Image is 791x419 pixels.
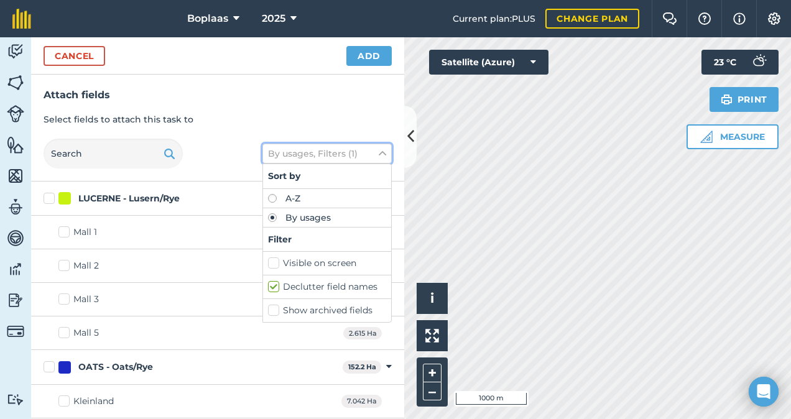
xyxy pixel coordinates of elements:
div: Mall 5 [73,326,99,339]
div: Open Intercom Messenger [749,377,779,407]
button: 23 °C [701,50,779,75]
label: Declutter field names [268,280,386,293]
img: Two speech bubbles overlapping with the left bubble in the forefront [662,12,677,25]
img: svg+xml;base64,PD94bWwgdmVyc2lvbj0iMS4wIiBlbmNvZGluZz0idXRmLTgiPz4KPCEtLSBHZW5lcmF0b3I6IEFkb2JlIE... [7,42,24,61]
label: Show archived fields [268,304,386,317]
strong: Filter [268,234,292,245]
span: Boplaas [187,11,228,26]
img: svg+xml;base64,PHN2ZyB4bWxucz0iaHR0cDovL3d3dy53My5vcmcvMjAwMC9zdmciIHdpZHRoPSIxOSIgaGVpZ2h0PSIyNC... [721,92,733,107]
div: Mall 1 [73,226,97,239]
a: Change plan [545,9,639,29]
div: Kleinland [73,395,114,408]
button: i [417,283,448,314]
button: Cancel [44,46,105,66]
img: svg+xml;base64,PHN2ZyB4bWxucz0iaHR0cDovL3d3dy53My5vcmcvMjAwMC9zdmciIHdpZHRoPSI1NiIgaGVpZ2h0PSI2MC... [7,73,24,92]
input: Search [44,139,183,168]
img: svg+xml;base64,PD94bWwgdmVyc2lvbj0iMS4wIiBlbmNvZGluZz0idXRmLTgiPz4KPCEtLSBHZW5lcmF0b3I6IEFkb2JlIE... [7,323,24,340]
img: svg+xml;base64,PD94bWwgdmVyc2lvbj0iMS4wIiBlbmNvZGluZz0idXRmLTgiPz4KPCEtLSBHZW5lcmF0b3I6IEFkb2JlIE... [7,105,24,122]
p: Select fields to attach this task to [44,113,392,126]
img: svg+xml;base64,PD94bWwgdmVyc2lvbj0iMS4wIiBlbmNvZGluZz0idXRmLTgiPz4KPCEtLSBHZW5lcmF0b3I6IEFkb2JlIE... [7,291,24,310]
img: Four arrows, one pointing top left, one top right, one bottom right and the last bottom left [425,329,439,343]
label: A-Z [268,194,386,203]
img: svg+xml;base64,PD94bWwgdmVyc2lvbj0iMS4wIiBlbmNvZGluZz0idXRmLTgiPz4KPCEtLSBHZW5lcmF0b3I6IEFkb2JlIE... [7,198,24,216]
span: 2.615 Ha [343,327,382,340]
span: i [430,290,434,306]
button: Measure [687,124,779,149]
img: svg+xml;base64,PD94bWwgdmVyc2lvbj0iMS4wIiBlbmNvZGluZz0idXRmLTgiPz4KPCEtLSBHZW5lcmF0b3I6IEFkb2JlIE... [7,394,24,405]
strong: 152.2 Ha [348,362,376,371]
img: Ruler icon [700,131,713,143]
span: 7.042 Ha [341,395,382,408]
button: Print [710,87,779,112]
img: svg+xml;base64,PHN2ZyB4bWxucz0iaHR0cDovL3d3dy53My5vcmcvMjAwMC9zdmciIHdpZHRoPSIxOSIgaGVpZ2h0PSIyNC... [164,146,175,161]
div: Mall 2 [73,259,99,272]
button: Add [346,46,392,66]
button: By usages, Filters (1) [262,144,392,163]
h3: Attach fields [44,87,392,103]
div: LUCERNE - Lusern/Rye [78,192,180,205]
img: svg+xml;base64,PD94bWwgdmVyc2lvbj0iMS4wIiBlbmNvZGluZz0idXRmLTgiPz4KPCEtLSBHZW5lcmF0b3I6IEFkb2JlIE... [7,229,24,247]
button: Satellite (Azure) [429,50,548,75]
img: svg+xml;base64,PHN2ZyB4bWxucz0iaHR0cDovL3d3dy53My5vcmcvMjAwMC9zdmciIHdpZHRoPSI1NiIgaGVpZ2h0PSI2MC... [7,167,24,185]
img: fieldmargin Logo [12,9,31,29]
button: – [423,382,442,400]
span: 23 ° C [714,50,736,75]
span: Current plan : PLUS [453,12,535,25]
button: + [423,364,442,382]
span: 2025 [262,11,285,26]
div: OATS - Oats/Rye [78,361,153,374]
img: A cog icon [767,12,782,25]
img: svg+xml;base64,PD94bWwgdmVyc2lvbj0iMS4wIiBlbmNvZGluZz0idXRmLTgiPz4KPCEtLSBHZW5lcmF0b3I6IEFkb2JlIE... [746,50,771,75]
label: By usages [268,213,386,222]
img: svg+xml;base64,PHN2ZyB4bWxucz0iaHR0cDovL3d3dy53My5vcmcvMjAwMC9zdmciIHdpZHRoPSI1NiIgaGVpZ2h0PSI2MC... [7,136,24,154]
strong: Sort by [268,170,300,182]
div: Mall 3 [73,293,99,306]
img: svg+xml;base64,PD94bWwgdmVyc2lvbj0iMS4wIiBlbmNvZGluZz0idXRmLTgiPz4KPCEtLSBHZW5lcmF0b3I6IEFkb2JlIE... [7,260,24,279]
img: A question mark icon [697,12,712,25]
label: Visible on screen [268,257,386,270]
img: svg+xml;base64,PHN2ZyB4bWxucz0iaHR0cDovL3d3dy53My5vcmcvMjAwMC9zdmciIHdpZHRoPSIxNyIgaGVpZ2h0PSIxNy... [733,11,746,26]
